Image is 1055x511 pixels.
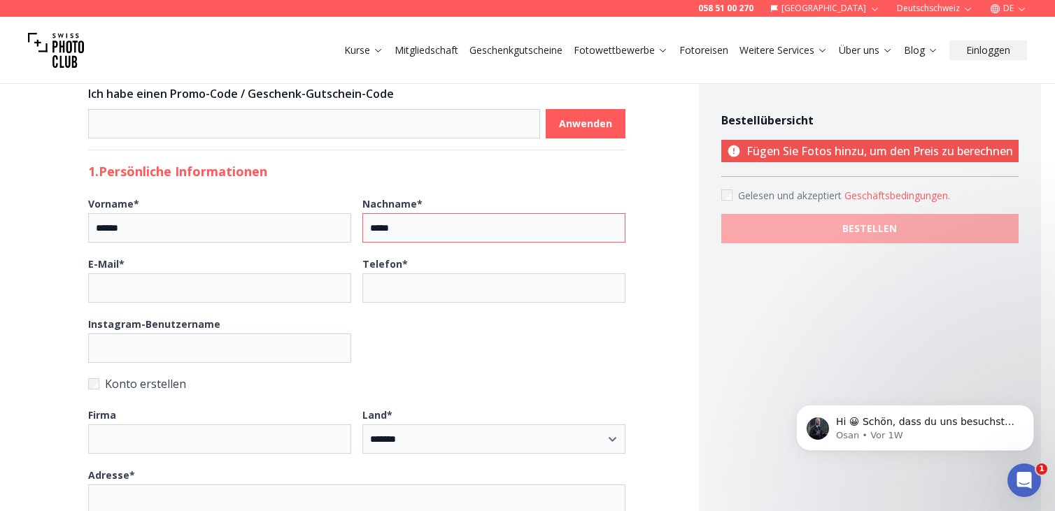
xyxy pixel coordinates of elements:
[738,189,844,202] span: Gelesen und akzeptiert
[88,317,220,331] b: Instagram-Benutzername
[842,222,897,236] b: BESTELLEN
[88,378,99,389] input: Konto erstellen
[674,41,734,60] button: Fotoreisen
[88,273,351,303] input: E-Mail*
[464,41,568,60] button: Geschenkgutscheine
[362,408,392,422] b: Land *
[88,468,135,482] b: Adresse *
[88,161,625,181] h2: 1. Persönliche Informationen
[344,43,383,57] a: Kurse
[546,109,625,138] button: Anwenden
[88,408,116,422] b: Firma
[739,43,828,57] a: Weitere Services
[88,85,625,102] h3: Ich habe einen Promo-Code / Geschenk-Gutschein-Code
[559,117,612,131] b: Anwenden
[698,3,753,14] a: 058 51 00 270
[88,257,125,271] b: E-Mail *
[839,43,893,57] a: Über uns
[469,43,562,57] a: Geschenkgutscheine
[574,43,668,57] a: Fotowettbewerbe
[1007,463,1041,497] iframe: Intercom live chat
[844,189,950,203] button: Accept termsGelesen und akzeptiert
[362,424,625,454] select: Land*
[339,41,389,60] button: Kurse
[395,43,458,57] a: Mitgliedschaft
[568,41,674,60] button: Fotowettbewerbe
[721,189,732,201] input: Accept terms
[949,41,1027,60] button: Einloggen
[775,375,1055,473] iframe: Intercom notifications Nachricht
[721,140,1019,162] p: Fügen Sie Fotos hinzu, um den Preis zu berechnen
[362,213,625,243] input: Nachname*
[88,213,351,243] input: Vorname*
[28,22,84,78] img: Swiss photo club
[362,257,408,271] b: Telefon *
[88,197,139,210] b: Vorname *
[904,43,938,57] a: Blog
[362,197,423,210] b: Nachname *
[679,43,728,57] a: Fotoreisen
[1036,463,1047,475] span: 1
[88,333,351,363] input: Instagram-Benutzername
[88,424,351,454] input: Firma
[833,41,898,60] button: Über uns
[362,273,625,303] input: Telefon*
[734,41,833,60] button: Weitere Services
[898,41,944,60] button: Blog
[389,41,464,60] button: Mitgliedschaft
[721,112,1019,129] h4: Bestellübersicht
[88,374,625,394] label: Konto erstellen
[721,214,1019,243] button: BESTELLEN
